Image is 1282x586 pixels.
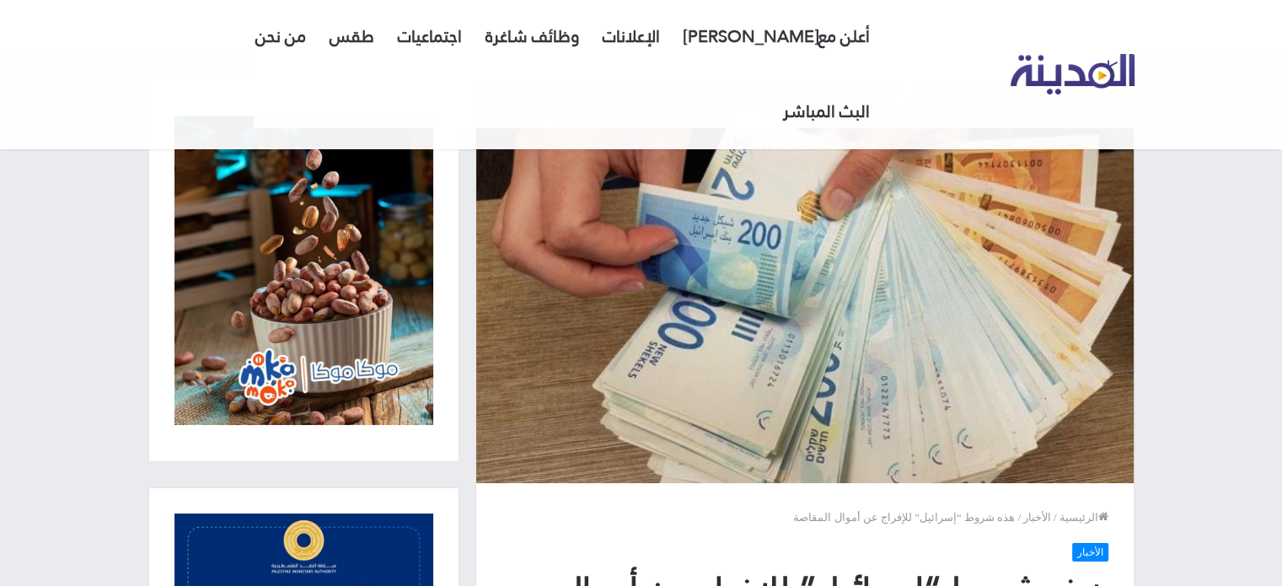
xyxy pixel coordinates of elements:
[1054,511,1057,524] em: /
[1011,54,1134,95] img: تلفزيون المدينة
[1017,511,1021,524] em: /
[1059,511,1108,524] a: الرئيسية
[771,74,882,149] a: البث المباشر
[793,511,1015,524] span: هذه شروط “إسرائيل” للإفراج عن أموال المقاصة
[1023,511,1051,524] a: الأخبار
[1072,543,1108,562] a: الأخبار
